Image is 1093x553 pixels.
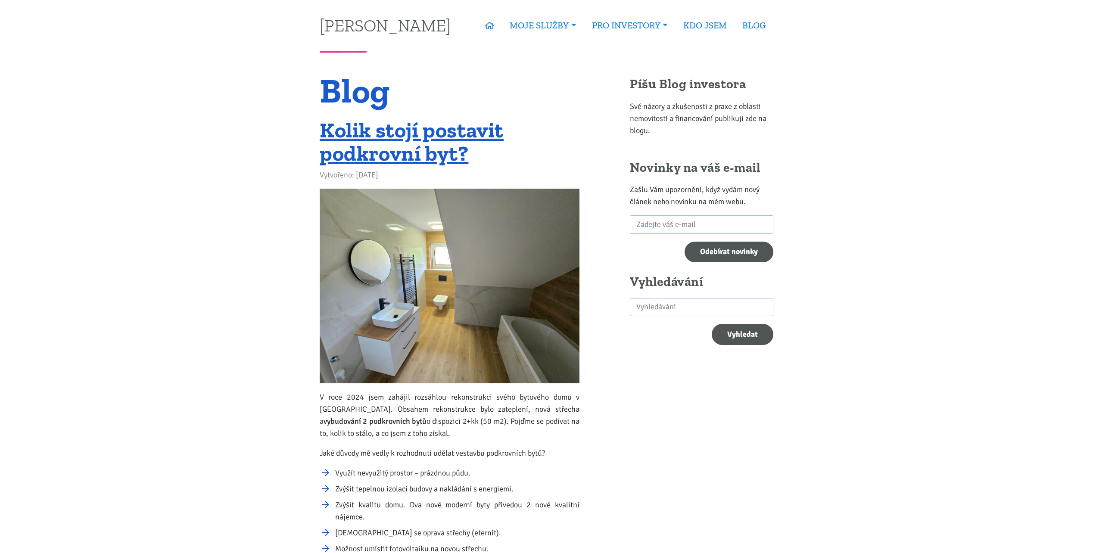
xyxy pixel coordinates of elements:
a: [PERSON_NAME] [320,17,451,34]
input: search [630,298,773,317]
h1: Blog [320,76,579,105]
a: Kolik stojí postavit podkrovní byt? [320,117,504,166]
p: Své názory a zkušenosti z praxe z oblasti nemovitostí a financování publikuji zde na blogu. [630,100,773,137]
li: [DEMOGRAPHIC_DATA] se oprava střechy (eternit). [335,527,579,539]
a: BLOG [735,16,773,35]
li: Zvýšit kvalitu domu. Dva nové moderní byty přivedou 2 nové kvalitní nájemce. [335,499,579,523]
input: Zadejte váš e-mail [630,215,773,234]
input: Odebírat novinky [685,242,773,263]
a: KDO JSEM [676,16,735,35]
p: V roce 2024 jsem zahájil rozsáhlou rekonstrukci svého bytového domu v [GEOGRAPHIC_DATA]. Obsahem ... [320,391,579,439]
p: Zašlu Vám upozornění, když vydám nový článek nebo novinku na mém webu. [630,183,773,208]
p: Jaké důvody mě vedly k rozhodnutí udělat vestavbu podkrovních bytů? [320,447,579,459]
h2: Vyhledávání [630,274,773,290]
a: MOJE SLUŽBY [502,16,584,35]
strong: vybudování 2 podkrovních bytů [324,416,427,426]
button: Vyhledat [712,324,773,345]
h2: Novinky na váš e-mail [630,160,773,176]
a: PRO INVESTORY [584,16,676,35]
div: Vytvořeno: [DATE] [320,169,579,181]
li: Zvýšit tepelnou izolaci budovy a nakládání s energiemi. [335,483,579,495]
li: Využít nevyužitý prostor – prázdnou půdu. [335,467,579,479]
h2: Píšu Blog investora [630,76,773,93]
